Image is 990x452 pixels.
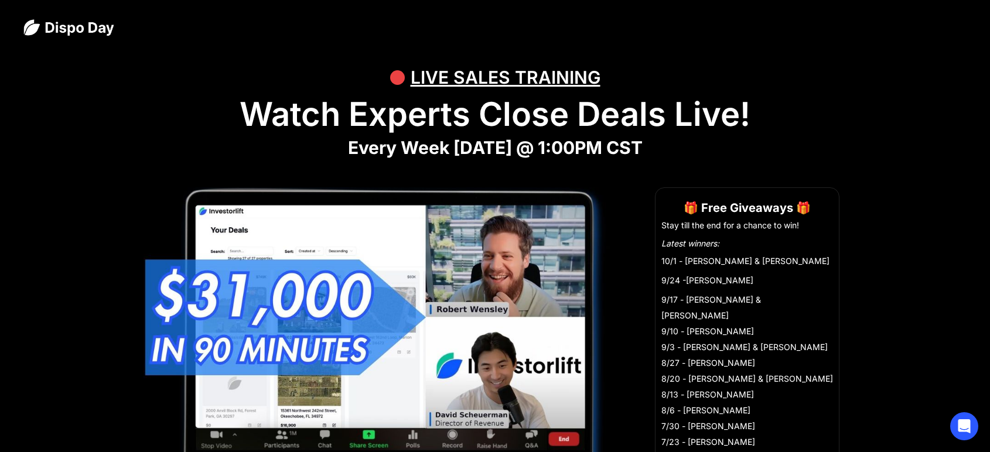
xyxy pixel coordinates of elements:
em: Latest winners: [661,238,719,248]
li: 10/1 - [PERSON_NAME] & [PERSON_NAME] [661,253,833,269]
strong: Every Week [DATE] @ 1:00PM CST [348,137,643,158]
div: LIVE SALES TRAINING [411,60,600,95]
li: Stay till the end for a chance to win! [661,220,833,231]
strong: 🎁 Free Giveaways 🎁 [684,201,811,215]
h1: Watch Experts Close Deals Live! [23,95,967,134]
li: 9/24 -[PERSON_NAME] [661,272,833,288]
div: Open Intercom Messenger [950,412,978,440]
